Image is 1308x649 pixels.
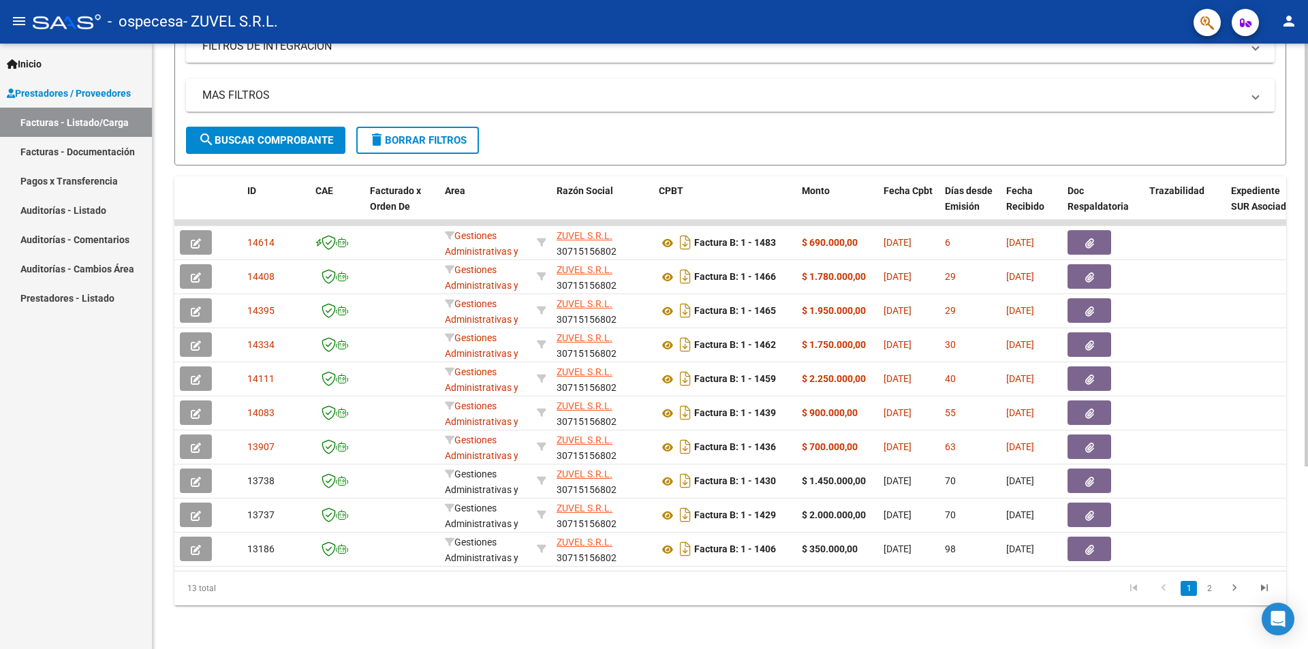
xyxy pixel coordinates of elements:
[247,271,275,282] span: 14408
[557,501,648,529] div: 30715156802
[694,374,776,385] strong: Factura B: 1 - 1459
[247,543,275,554] span: 13186
[557,398,648,427] div: 30715156802
[802,509,866,520] strong: $ 2.000.000,00
[945,237,950,248] span: 6
[247,305,275,316] span: 14395
[676,470,694,492] i: Descargar documento
[445,434,518,477] span: Gestiones Administrativas y Otros
[557,466,648,495] div: 30715156802
[1262,603,1294,635] div: Open Intercom Messenger
[315,185,333,196] span: CAE
[247,407,275,418] span: 14083
[694,442,776,453] strong: Factura B: 1 - 1436
[878,176,939,236] datatable-header-cell: Fecha Cpbt
[557,503,612,513] span: ZUVEL S.R.L.
[557,332,612,343] span: ZUVEL S.R.L.
[802,305,866,316] strong: $ 1.950.000,00
[802,185,830,196] span: Monto
[1201,581,1217,596] a: 2
[884,543,912,554] span: [DATE]
[557,185,613,196] span: Razón Social
[557,228,648,257] div: 30715156802
[1226,176,1301,236] datatable-header-cell: Expediente SUR Asociado
[676,300,694,321] i: Descargar documento
[676,368,694,390] i: Descargar documento
[945,441,956,452] span: 63
[183,7,278,37] span: - ZUVEL S.R.L.
[1062,176,1144,236] datatable-header-cell: Doc Respaldatoria
[445,469,518,511] span: Gestiones Administrativas y Otros
[445,537,518,579] span: Gestiones Administrativas y Otros
[1179,577,1199,600] li: page 1
[653,176,796,236] datatable-header-cell: CPBT
[802,475,866,486] strong: $ 1.450.000,00
[247,185,256,196] span: ID
[557,432,648,461] div: 30715156802
[7,57,42,72] span: Inicio
[1006,339,1034,350] span: [DATE]
[884,373,912,384] span: [DATE]
[802,271,866,282] strong: $ 1.780.000,00
[445,332,518,375] span: Gestiones Administrativas y Otros
[945,543,956,554] span: 98
[370,185,421,212] span: Facturado x Orden De
[676,436,694,458] i: Descargar documento
[557,535,648,563] div: 30715156802
[1149,185,1204,196] span: Trazabilidad
[802,339,866,350] strong: $ 1.750.000,00
[198,134,333,146] span: Buscar Comprobante
[945,271,956,282] span: 29
[884,509,912,520] span: [DATE]
[247,339,275,350] span: 14334
[1006,543,1034,554] span: [DATE]
[802,373,866,384] strong: $ 2.250.000,00
[676,504,694,526] i: Descargar documento
[694,408,776,419] strong: Factura B: 1 - 1439
[557,366,612,377] span: ZUVEL S.R.L.
[945,373,956,384] span: 40
[659,185,683,196] span: CPBT
[694,544,776,555] strong: Factura B: 1 - 1406
[1144,176,1226,236] datatable-header-cell: Trazabilidad
[557,434,612,445] span: ZUVEL S.R.L.
[445,185,465,196] span: Area
[676,538,694,560] i: Descargar documento
[1281,13,1297,29] mat-icon: person
[174,571,394,605] div: 13 total
[445,264,518,306] span: Gestiones Administrativas y Otros
[445,400,518,443] span: Gestiones Administrativas y Otros
[945,305,956,316] span: 29
[1006,185,1044,212] span: Fecha Recibido
[694,476,776,487] strong: Factura B: 1 - 1430
[557,262,648,291] div: 30715156802
[551,176,653,236] datatable-header-cell: Razón Social
[557,230,612,241] span: ZUVEL S.R.L.
[676,334,694,355] i: Descargar documento
[945,339,956,350] span: 30
[364,176,439,236] datatable-header-cell: Facturado x Orden De
[1006,407,1034,418] span: [DATE]
[884,339,912,350] span: [DATE]
[557,537,612,548] span: ZUVEL S.R.L.
[694,510,776,521] strong: Factura B: 1 - 1429
[557,400,612,411] span: ZUVEL S.R.L.
[557,264,612,275] span: ZUVEL S.R.L.
[1181,581,1197,596] a: 1
[694,272,776,283] strong: Factura B: 1 - 1466
[802,543,858,554] strong: $ 350.000,00
[884,441,912,452] span: [DATE]
[186,127,345,154] button: Buscar Comprobante
[676,266,694,287] i: Descargar documento
[802,407,858,418] strong: $ 900.000,00
[1006,509,1034,520] span: [DATE]
[557,364,648,393] div: 30715156802
[7,86,131,101] span: Prestadores / Proveedores
[884,305,912,316] span: [DATE]
[1121,581,1147,596] a: go to first page
[445,366,518,409] span: Gestiones Administrativas y Otros
[310,176,364,236] datatable-header-cell: CAE
[884,475,912,486] span: [DATE]
[202,88,1242,103] mat-panel-title: MAS FILTROS
[247,237,275,248] span: 14614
